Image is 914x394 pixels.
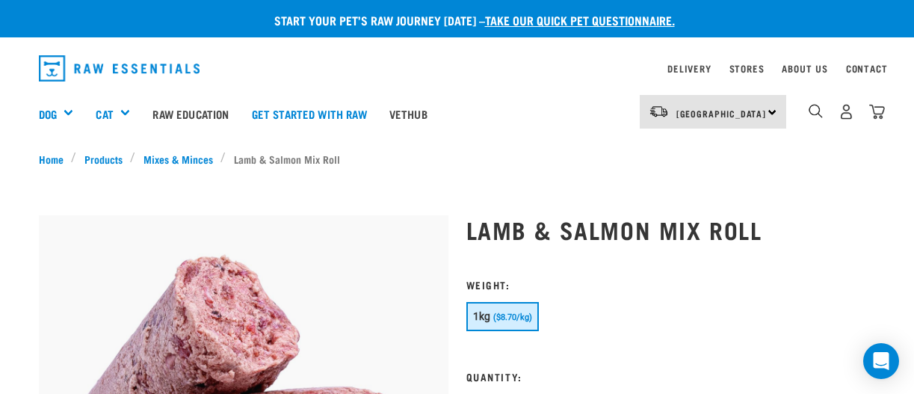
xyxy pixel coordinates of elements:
div: Open Intercom Messenger [863,343,899,379]
h1: Lamb & Salmon Mix Roll [466,216,876,243]
a: Dog [39,105,57,123]
a: Delivery [667,66,711,71]
a: Vethub [378,84,439,144]
img: home-icon@2x.png [869,104,885,120]
img: Raw Essentials Logo [39,55,200,81]
a: Cat [96,105,113,123]
a: Get started with Raw [241,84,378,144]
a: About Us [782,66,827,71]
a: Products [76,151,130,167]
h3: Quantity: [466,371,876,382]
a: take our quick pet questionnaire. [485,16,675,23]
a: Mixes & Minces [135,151,220,167]
a: Home [39,151,72,167]
a: Stores [729,66,765,71]
span: ($8.70/kg) [493,313,532,322]
span: [GEOGRAPHIC_DATA] [676,111,767,116]
h3: Weight: [466,279,876,290]
a: Contact [846,66,888,71]
nav: dropdown navigation [27,49,888,87]
img: van-moving.png [649,105,669,118]
nav: breadcrumbs [39,151,876,167]
a: Raw Education [141,84,240,144]
img: user.png [839,104,854,120]
span: 1kg [473,310,491,322]
button: 1kg ($8.70/kg) [466,302,539,331]
img: home-icon-1@2x.png [809,104,823,118]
